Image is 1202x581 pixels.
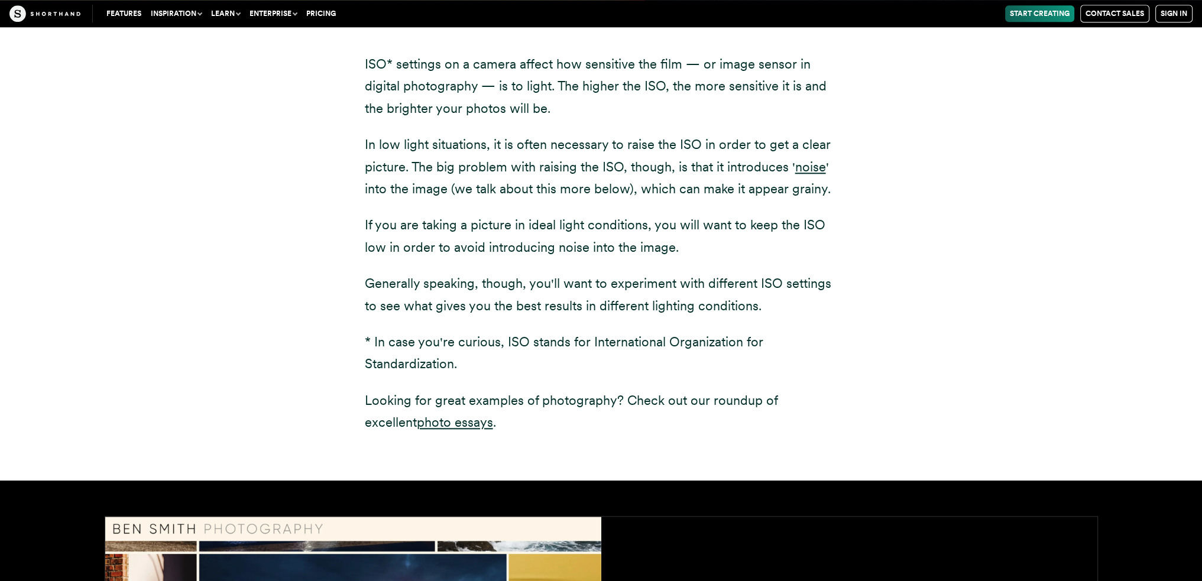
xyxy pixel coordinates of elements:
[417,414,493,430] a: photo essays
[245,5,302,22] button: Enterprise
[365,390,838,434] p: Looking for great examples of photography? Check out our roundup of excellent .
[1005,5,1074,22] a: Start Creating
[795,159,826,174] a: noise
[9,5,80,22] img: The Craft
[1155,5,1193,22] a: Sign in
[302,5,341,22] a: Pricing
[365,214,838,258] p: If you are taking a picture in ideal light conditions, you will want to keep the ISO low in order...
[146,5,206,22] button: Inspiration
[365,134,838,200] p: In low light situations, it is often necessary to raise the ISO in order to get a clear picture. ...
[206,5,245,22] button: Learn
[365,331,838,375] p: * In case you're curious, ISO stands for International Organization for Standardization.
[365,272,838,317] p: Generally speaking, though, you'll want to experiment with different ISO settings to see what giv...
[102,5,146,22] a: Features
[1080,5,1149,22] a: Contact Sales
[365,53,838,119] p: ISO* settings on a camera affect how sensitive the film — or image sensor in digital photography ...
